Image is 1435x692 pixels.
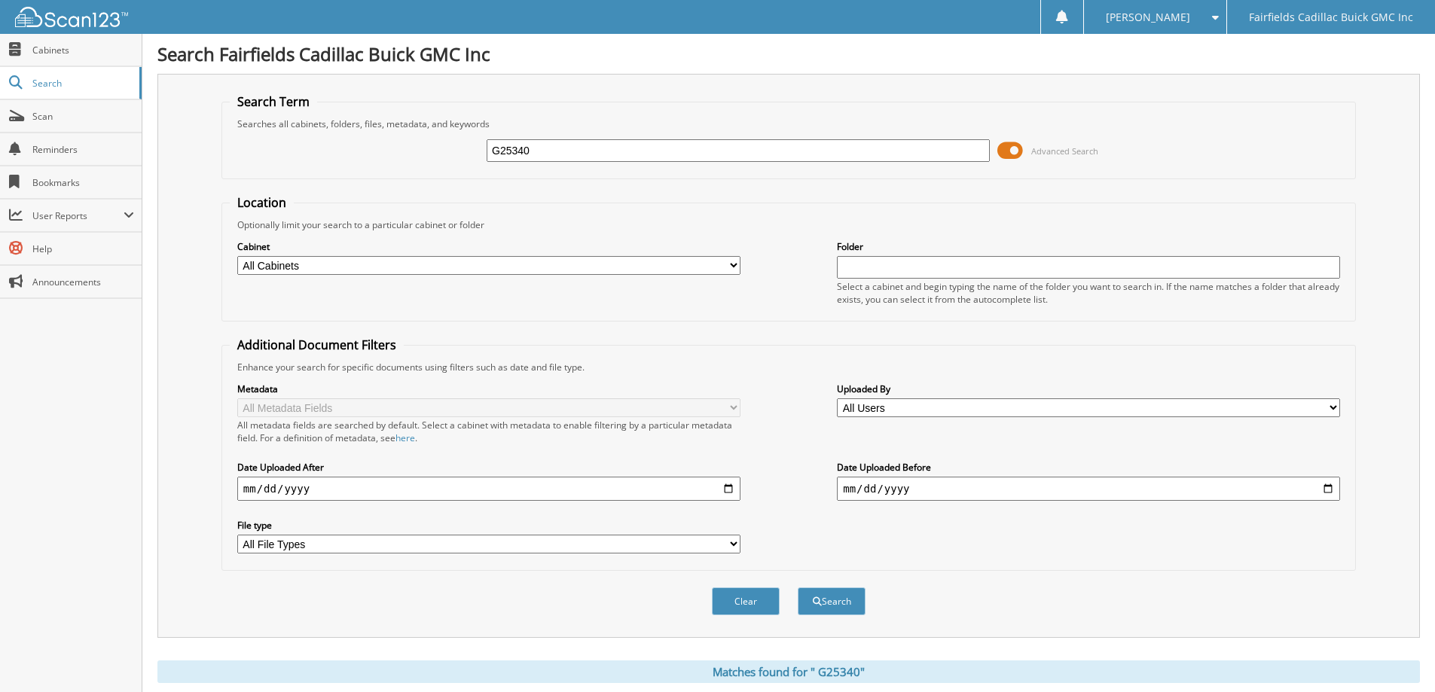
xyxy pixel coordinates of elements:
[237,519,740,532] label: File type
[230,117,1348,130] div: Searches all cabinets, folders, files, metadata, and keywords
[230,93,317,110] legend: Search Term
[32,242,134,255] span: Help
[157,660,1420,683] div: Matches found for " G25340"
[32,209,124,222] span: User Reports
[230,337,404,353] legend: Additional Document Filters
[230,218,1348,231] div: Optionally limit your search to a particular cabinet or folder
[237,461,740,474] label: Date Uploaded After
[395,431,415,444] a: here
[157,41,1420,66] h1: Search Fairfields Cadillac Buick GMC Inc
[237,383,740,395] label: Metadata
[837,240,1340,253] label: Folder
[32,276,134,288] span: Announcements
[32,110,134,123] span: Scan
[837,383,1340,395] label: Uploaded By
[230,194,294,211] legend: Location
[1106,13,1190,22] span: [PERSON_NAME]
[32,44,134,56] span: Cabinets
[32,176,134,189] span: Bookmarks
[712,587,780,615] button: Clear
[237,419,740,444] div: All metadata fields are searched by default. Select a cabinet with metadata to enable filtering b...
[837,461,1340,474] label: Date Uploaded Before
[1031,145,1098,157] span: Advanced Search
[32,143,134,156] span: Reminders
[837,280,1340,306] div: Select a cabinet and begin typing the name of the folder you want to search in. If the name match...
[32,77,132,90] span: Search
[837,477,1340,501] input: end
[237,240,740,253] label: Cabinet
[230,361,1348,373] div: Enhance your search for specific documents using filters such as date and file type.
[798,587,866,615] button: Search
[237,477,740,501] input: start
[15,7,128,27] img: scan123-logo-white.svg
[1249,13,1413,22] span: Fairfields Cadillac Buick GMC Inc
